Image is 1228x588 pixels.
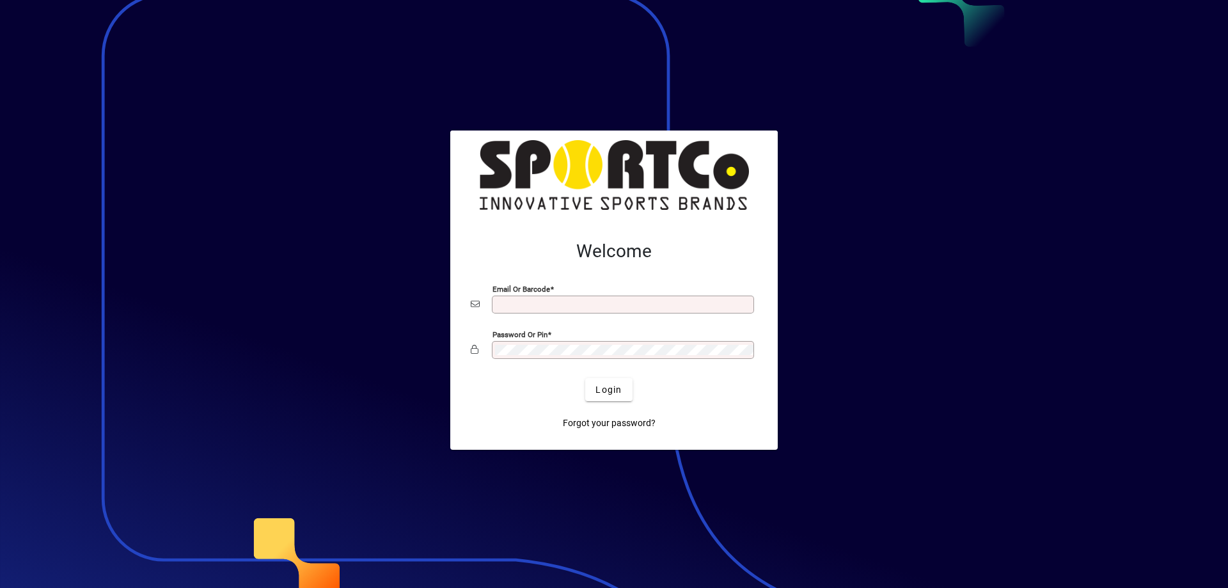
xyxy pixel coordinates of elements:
[492,330,547,339] mat-label: Password or Pin
[492,285,550,294] mat-label: Email or Barcode
[595,383,622,397] span: Login
[563,417,656,430] span: Forgot your password?
[471,241,757,262] h2: Welcome
[585,378,632,401] button: Login
[558,411,661,434] a: Forgot your password?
